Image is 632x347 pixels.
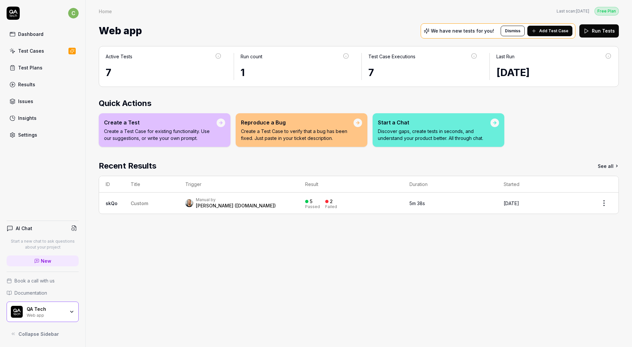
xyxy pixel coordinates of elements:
h2: Quick Actions [99,97,619,109]
p: We have new tests for you! [431,29,494,33]
span: c [68,8,79,18]
a: New [7,255,79,266]
div: QA Tech [27,306,65,312]
time: [DATE] [504,200,519,206]
th: Result [299,176,403,193]
div: Manual by [196,197,276,202]
button: Last scan:[DATE] [557,8,589,14]
div: Test Plans [18,64,42,71]
div: Dashboard [18,31,43,38]
div: Home [99,8,112,14]
button: Add Test Case [527,26,572,36]
a: Dashboard [7,28,79,40]
th: Title [124,176,179,193]
div: Passed [305,205,320,209]
p: Create a Test Case for existing functionality. Use our suggestions, or write your own prompt. [104,128,217,142]
a: Settings [7,128,79,141]
a: See all [598,160,619,172]
div: Test Cases [18,47,44,54]
div: 1 [241,65,350,80]
img: QA Tech Logo [11,306,23,318]
a: Test Plans [7,61,79,74]
a: Test Cases [7,44,79,57]
div: Issues [18,98,33,105]
a: skQo [106,200,118,206]
div: Run count [241,53,262,60]
a: Documentation [7,289,79,296]
span: Documentation [14,289,47,296]
div: [PERSON_NAME] ([DOMAIN_NAME]) [196,202,276,209]
time: 5m 38s [409,200,425,206]
div: Web app [27,312,65,317]
a: Results [7,78,79,91]
div: Failed [325,205,337,209]
time: [DATE] [576,9,589,13]
th: Trigger [179,176,299,193]
div: Results [18,81,35,88]
button: Collapse Sidebar [7,327,79,340]
span: Collapse Sidebar [18,331,59,337]
time: [DATE] [496,67,530,78]
div: Active Tests [106,53,132,60]
button: Run Tests [579,24,619,38]
div: 2 [330,199,333,204]
span: Web app [99,22,142,40]
th: Started [497,176,590,193]
h4: AI Chat [16,225,32,232]
th: Duration [403,176,497,193]
span: Last scan: [557,8,589,14]
h2: Recent Results [99,160,156,172]
button: c [68,7,79,20]
div: 5 [310,199,312,204]
div: 7 [368,65,478,80]
span: Custom [131,200,148,206]
div: Create a Test [104,119,217,126]
div: Start a Chat [378,119,490,126]
th: ID [99,176,124,193]
a: Issues [7,95,79,108]
button: Free Plan [594,7,619,15]
div: 7 [106,65,222,80]
div: Settings [18,131,37,138]
img: 536a15fd-d469-4231-b752-3bd22adb63fb.png [185,199,193,207]
a: Insights [7,112,79,124]
div: Last Run [496,53,514,60]
a: Book a call with us [7,277,79,284]
div: Reproduce a Bug [241,119,354,126]
button: QA Tech LogoQA TechWeb app [7,302,79,322]
div: Insights [18,115,37,121]
span: Add Test Case [539,28,568,34]
button: Dismiss [501,26,525,36]
p: Discover gaps, create tests in seconds, and understand your product better. All through chat. [378,128,490,142]
p: Create a Test Case to verify that a bug has been fixed. Just paste in your ticket description. [241,128,354,142]
div: Test Case Executions [368,53,415,60]
span: New [41,257,51,264]
p: Start a new chat to ask questions about your project [7,238,79,250]
span: Book a call with us [14,277,55,284]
